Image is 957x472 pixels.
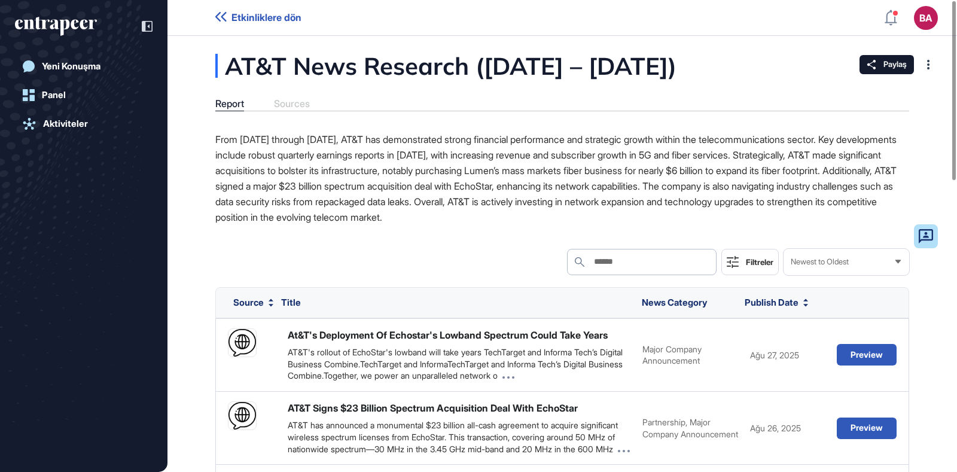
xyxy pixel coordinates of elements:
a: Panel [15,83,153,107]
button: Publish Date [745,298,808,307]
a: Aktiviteler [15,112,153,136]
div: Aktiviteler [43,118,88,129]
button: Source [233,298,273,307]
div: AT&T's rollout of EchoStar's lowband will take years TechTarget and Informa Tech’s Digital Busine... [288,346,630,382]
div: AT&T News Research ([DATE] – [DATE]) [215,54,796,78]
img: placeholder.png [228,402,256,430]
p: From [DATE] through [DATE], AT&T has demonstrated strong financial performance and strategic grow... [215,132,909,225]
button: BA [914,6,938,30]
span: Newest to Oldest [791,257,849,266]
a: Etkinliklere dön [215,12,301,23]
div: Report [215,98,244,109]
button: Preview [837,344,897,366]
div: Filtreler [746,257,773,267]
span: News Category [642,297,707,308]
div: Partnership, Major Company Announcement [642,416,738,440]
span: Source [233,298,264,307]
div: Panel [42,90,66,101]
div: Ağu 26, 2025 [750,422,825,434]
span: Title [281,297,301,308]
span: Etkinliklere dön [231,12,301,23]
span: Paylaş [883,60,907,69]
div: AT&T Signs $23 Billion Spectrum Acquisition Deal With EchoStar [288,401,578,415]
div: Major Company Announcement [642,343,738,367]
div: entrapeer-logo [15,17,97,36]
div: Yeni Konuşma [42,61,100,72]
img: placeholder.png [228,329,256,357]
button: Filtreler [721,249,779,275]
span: Publish Date [745,298,798,307]
div: Ağu 27, 2025 [750,349,825,361]
a: Yeni Konuşma [15,54,153,78]
button: Preview [837,418,897,439]
div: At&T's Deployment Of Echostar's Lowband Spectrum Could Take Years [288,328,608,342]
div: AT&T has announced a monumental $23 billion all-cash agreement to acquire significant wireless sp... [288,419,630,455]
